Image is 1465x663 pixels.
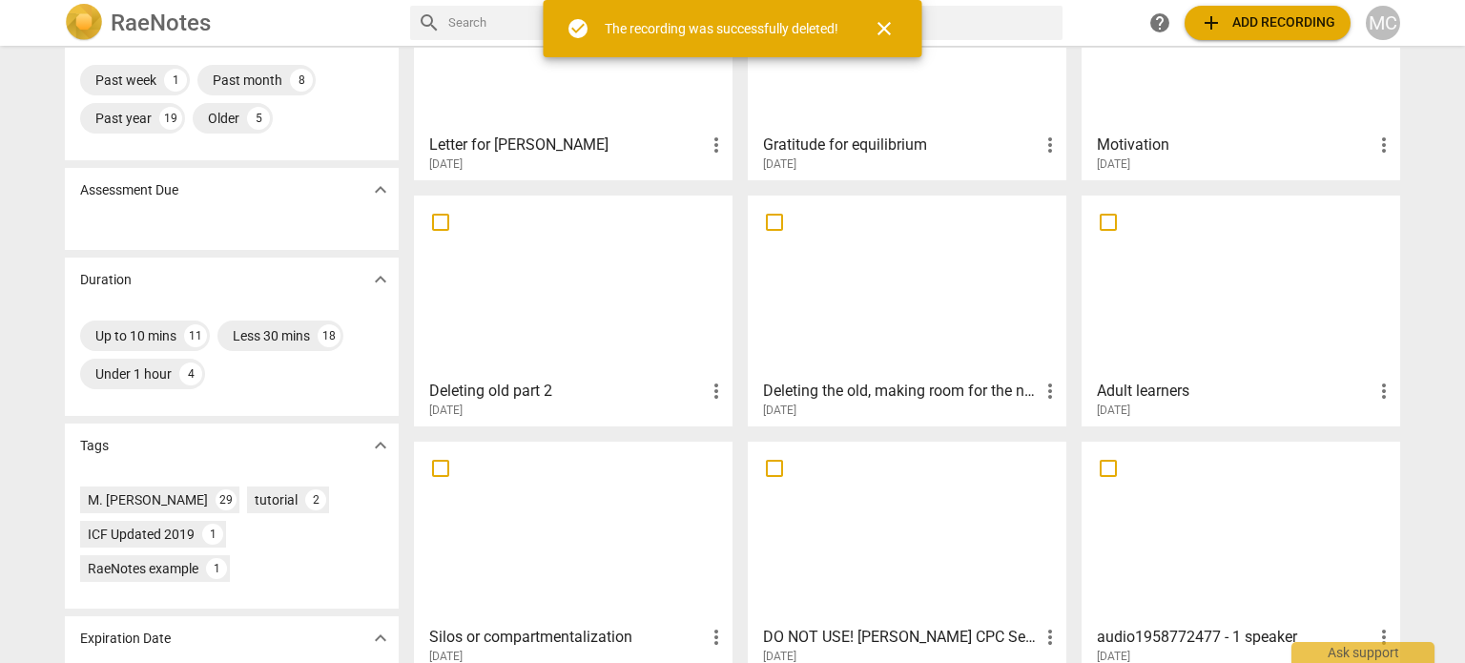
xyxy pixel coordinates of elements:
[179,363,202,385] div: 4
[763,156,796,173] span: [DATE]
[65,4,395,42] a: LogoRaeNotes
[290,69,313,92] div: 8
[366,624,395,653] button: Show more
[873,17,896,40] span: close
[1097,156,1130,173] span: [DATE]
[208,109,239,128] div: Older
[1097,626,1372,649] h3: audio1958772477 - 1 speaker
[206,558,227,579] div: 1
[318,324,340,347] div: 18
[1039,626,1062,649] span: more_vert
[247,107,270,130] div: 5
[429,380,705,403] h3: Deleting old part 2
[164,69,187,92] div: 1
[421,202,726,418] a: Deleting old part 2[DATE]
[1366,6,1400,40] button: MC
[1372,380,1395,403] span: more_vert
[95,109,152,128] div: Past year
[418,11,441,34] span: search
[184,324,207,347] div: 11
[1291,642,1434,663] div: Ask support
[605,19,838,39] div: The recording was successfully deleted!
[1372,626,1395,649] span: more_vert
[567,17,589,40] span: check_circle
[705,134,728,156] span: more_vert
[1097,403,1130,419] span: [DATE]
[369,178,392,201] span: expand_more
[369,268,392,291] span: expand_more
[1200,11,1335,34] span: Add recording
[1097,380,1372,403] h3: Adult learners
[1088,202,1393,418] a: Adult learners[DATE]
[369,434,392,457] span: expand_more
[80,436,109,456] p: Tags
[305,489,326,510] div: 2
[1185,6,1351,40] button: Upload
[429,134,705,156] h3: Letter for Jenna
[88,559,198,578] div: RaeNotes example
[763,403,796,419] span: [DATE]
[80,180,178,200] p: Assessment Due
[1039,134,1062,156] span: more_vert
[1200,11,1223,34] span: add
[429,626,705,649] h3: Silos or compartmentalization
[1372,134,1395,156] span: more_vert
[366,431,395,460] button: Show more
[369,627,392,650] span: expand_more
[1097,134,1372,156] h3: Motivation
[366,176,395,204] button: Show more
[705,626,728,649] span: more_vert
[1143,6,1177,40] a: Help
[159,107,182,130] div: 19
[763,134,1039,156] h3: Gratitude for equilibrium
[861,6,907,52] button: Close
[95,71,156,90] div: Past week
[705,380,728,403] span: more_vert
[366,265,395,294] button: Show more
[216,489,237,510] div: 29
[202,524,223,545] div: 1
[80,629,171,649] p: Expiration Date
[88,525,195,544] div: ICF Updated 2019
[88,490,208,509] div: M. [PERSON_NAME]
[763,626,1039,649] h3: DO NOT USE! Klimczak CPC Session 2025-1
[111,10,211,36] h2: RaeNotes
[763,380,1039,403] h3: Deleting the old, making room for the new
[95,326,176,345] div: Up to 10 mins
[233,326,310,345] div: Less 30 mins
[1039,380,1062,403] span: more_vert
[213,71,282,90] div: Past month
[429,403,463,419] span: [DATE]
[95,364,172,383] div: Under 1 hour
[1148,11,1171,34] span: help
[255,490,298,509] div: tutorial
[80,270,132,290] p: Duration
[448,8,1055,38] input: Search
[429,156,463,173] span: [DATE]
[65,4,103,42] img: Logo
[754,202,1060,418] a: Deleting the old, making room for the new[DATE]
